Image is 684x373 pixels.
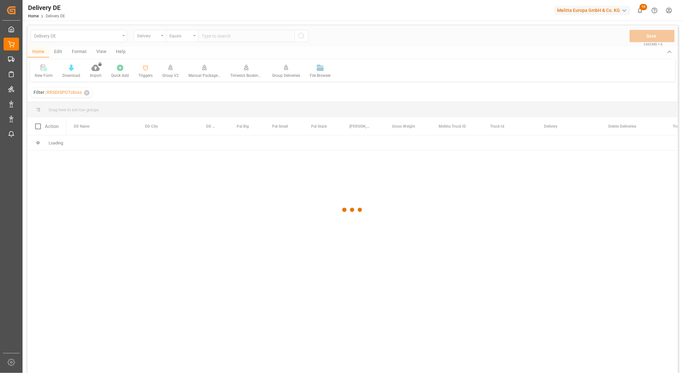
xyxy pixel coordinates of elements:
div: Melitta Europa GmbH & Co. KG [555,6,630,15]
button: show 16 new notifications [633,3,647,18]
div: Delivery DE [28,3,65,13]
button: Help Center [647,3,662,18]
a: Home [28,14,39,18]
span: 16 [640,4,647,10]
button: Melitta Europa GmbH & Co. KG [555,4,633,16]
